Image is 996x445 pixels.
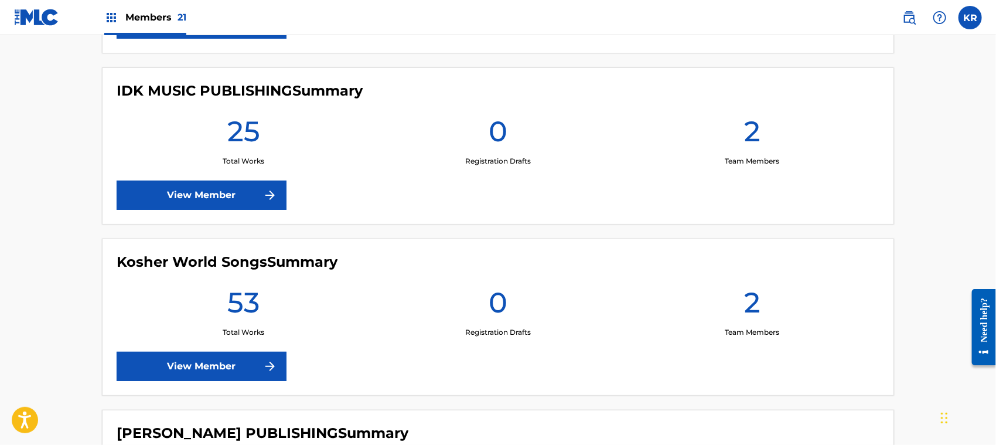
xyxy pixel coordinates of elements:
h1: 0 [489,114,507,156]
div: Drag [941,400,948,436]
img: f7272a7cc735f4ea7f67.svg [263,188,277,202]
a: Public Search [898,6,921,29]
a: View Member [117,181,286,210]
h4: Kosher World Songs [117,253,337,271]
p: Registration Drafts [465,156,531,167]
iframe: Resource Center [963,280,996,375]
h1: 53 [227,285,260,327]
img: help [933,11,947,25]
h4: IDK MUSIC PUBLISHING [117,82,363,100]
a: View Member [117,352,286,381]
img: search [902,11,916,25]
p: Team Members [725,156,779,167]
h1: 2 [744,114,760,156]
p: Total Works [223,156,264,167]
span: Members [125,11,186,24]
h1: 25 [227,114,260,156]
span: 21 [178,12,186,23]
div: User Menu [959,6,982,29]
h1: 2 [744,285,760,327]
h1: 0 [489,285,507,327]
div: Help [928,6,951,29]
iframe: Chat Widget [937,389,996,445]
img: MLC Logo [14,9,59,26]
p: Total Works [223,327,264,338]
h4: KYLE LUX PUBLISHING [117,424,408,442]
img: f7272a7cc735f4ea7f67.svg [263,359,277,373]
p: Registration Drafts [465,327,531,338]
p: Team Members [725,327,779,338]
img: Top Rightsholders [104,11,118,25]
